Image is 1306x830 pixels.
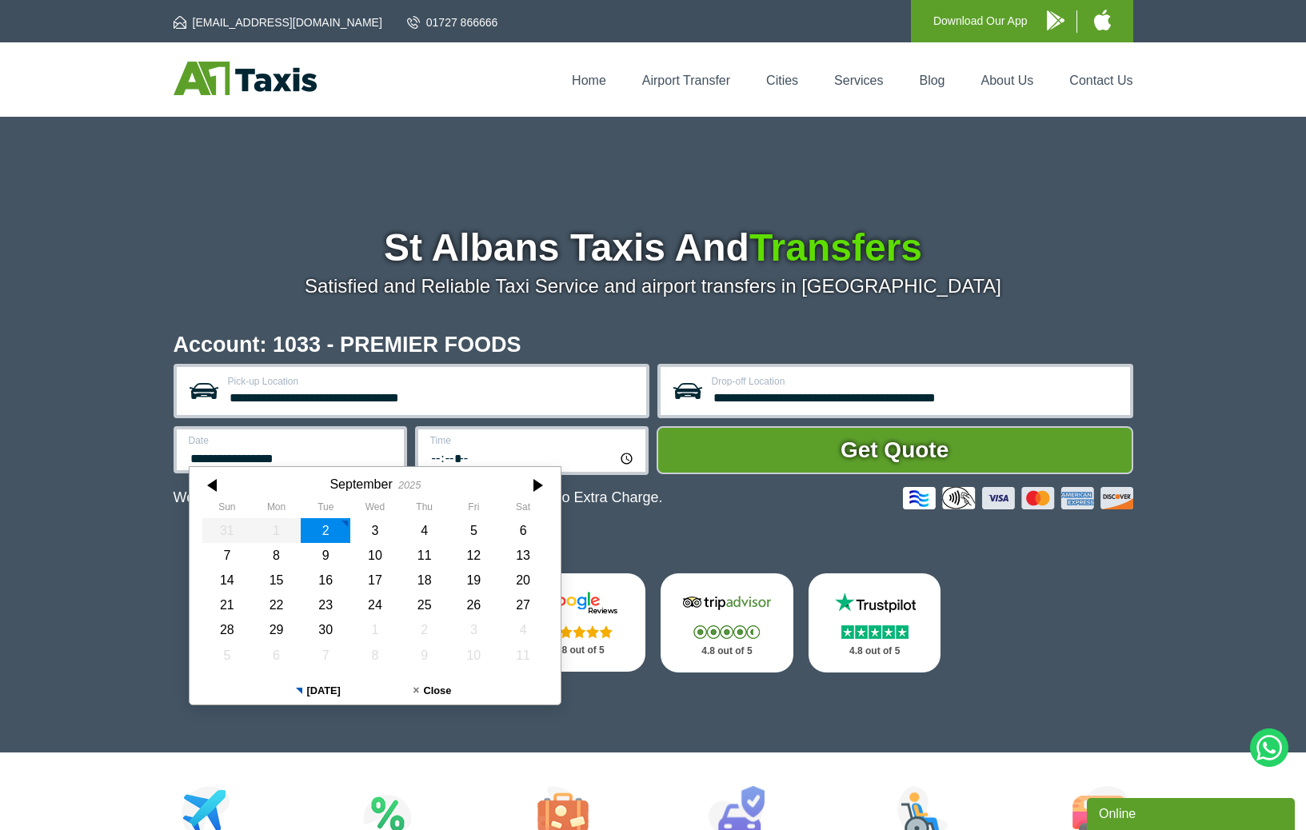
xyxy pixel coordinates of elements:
button: Close [375,677,489,704]
div: 02 September 2025 [301,518,350,543]
div: 03 October 2025 [449,617,498,642]
div: 08 September 2025 [251,543,301,568]
img: A1 Taxis St Albans LTD [174,62,317,95]
div: 07 October 2025 [301,643,350,668]
button: [DATE] [261,677,375,704]
div: 25 September 2025 [399,593,449,617]
div: 06 September 2025 [498,518,548,543]
div: 04 October 2025 [498,617,548,642]
img: Trustpilot [827,591,923,615]
div: 10 October 2025 [449,643,498,668]
div: 07 September 2025 [202,543,252,568]
div: 22 September 2025 [251,593,301,617]
img: Tripadvisor [679,591,775,615]
div: 24 September 2025 [350,593,400,617]
div: 12 September 2025 [449,543,498,568]
div: 09 October 2025 [399,643,449,668]
div: 08 October 2025 [350,643,400,668]
div: 13 September 2025 [498,543,548,568]
div: 21 September 2025 [202,593,252,617]
div: 06 October 2025 [251,643,301,668]
div: 09 September 2025 [301,543,350,568]
img: Credit And Debit Cards [903,487,1133,509]
p: We Now Accept Card & Contactless Payment In [174,489,663,506]
img: Stars [841,625,909,639]
div: 23 September 2025 [301,593,350,617]
th: Monday [251,501,301,517]
th: Friday [449,501,498,517]
a: Airport Transfer [642,74,730,87]
div: 10 September 2025 [350,543,400,568]
div: 11 October 2025 [498,643,548,668]
h2: Account: 1033 - PREMIER FOODS [174,334,1133,356]
div: September [329,477,392,492]
a: Trustpilot Stars 4.8 out of 5 [809,573,941,672]
a: Contact Us [1069,74,1132,87]
div: 26 September 2025 [449,593,498,617]
div: 2025 [397,479,420,491]
div: 11 September 2025 [399,543,449,568]
a: Services [834,74,883,87]
div: 04 September 2025 [399,518,449,543]
div: 27 September 2025 [498,593,548,617]
div: 19 September 2025 [449,568,498,593]
label: Drop-off Location [712,377,1120,386]
div: 29 September 2025 [251,617,301,642]
div: 16 September 2025 [301,568,350,593]
div: 20 September 2025 [498,568,548,593]
a: Cities [766,74,798,87]
div: 30 September 2025 [301,617,350,642]
label: Pick-up Location [228,377,637,386]
a: Google Stars 4.8 out of 5 [513,573,645,672]
a: [EMAIL_ADDRESS][DOMAIN_NAME] [174,14,382,30]
button: Get Quote [657,426,1133,474]
p: 4.8 out of 5 [530,640,628,660]
p: Download Our App [933,11,1028,31]
th: Thursday [399,501,449,517]
img: Stars [693,625,760,639]
div: 18 September 2025 [399,568,449,593]
div: 03 September 2025 [350,518,400,543]
label: Date [189,436,394,445]
div: 31 August 2025 [202,518,252,543]
th: Sunday [202,501,252,517]
img: A1 Taxis Android App [1047,10,1064,30]
div: 28 September 2025 [202,617,252,642]
iframe: chat widget [1087,795,1298,830]
div: 15 September 2025 [251,568,301,593]
div: 14 September 2025 [202,568,252,593]
th: Wednesday [350,501,400,517]
span: The Car at No Extra Charge. [479,489,662,505]
div: 05 September 2025 [449,518,498,543]
span: Transfers [749,226,922,269]
div: 02 October 2025 [399,617,449,642]
p: 4.8 out of 5 [678,641,776,661]
th: Tuesday [301,501,350,517]
th: Saturday [498,501,548,517]
p: Satisfied and Reliable Taxi Service and airport transfers in [GEOGRAPHIC_DATA] [174,275,1133,297]
a: Home [572,74,606,87]
img: A1 Taxis iPhone App [1094,10,1111,30]
a: Tripadvisor Stars 4.8 out of 5 [661,573,793,672]
a: Blog [919,74,945,87]
h1: St Albans Taxis And [174,229,1133,267]
label: Time [430,436,636,445]
div: 01 October 2025 [350,617,400,642]
div: 17 September 2025 [350,568,400,593]
p: 4.8 out of 5 [826,641,924,661]
img: Stars [546,625,613,638]
a: About Us [981,74,1034,87]
img: Google [531,591,627,615]
div: 05 October 2025 [202,643,252,668]
div: 01 September 2025 [251,518,301,543]
a: 01727 866666 [407,14,498,30]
